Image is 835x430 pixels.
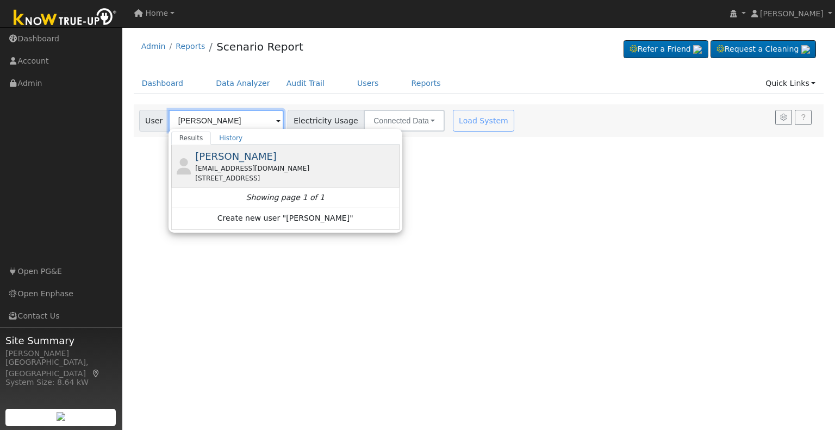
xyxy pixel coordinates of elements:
img: retrieve [693,45,702,54]
div: [PERSON_NAME] [5,348,116,359]
img: retrieve [57,412,65,421]
a: Request a Cleaning [711,40,816,59]
span: Home [146,9,169,17]
span: [PERSON_NAME] [760,9,824,18]
a: Refer a Friend [624,40,708,59]
a: Reports [176,42,205,51]
span: Electricity Usage [288,110,364,132]
input: Select a User [169,110,284,132]
a: Help Link [795,110,812,125]
span: User [139,110,169,132]
a: Results [171,132,211,145]
a: Admin [141,42,166,51]
img: Know True-Up [8,6,122,30]
a: Quick Links [757,73,824,94]
img: retrieve [801,45,810,54]
a: Audit Trail [278,73,333,94]
a: History [211,132,251,145]
a: Dashboard [134,73,192,94]
a: Data Analyzer [208,73,278,94]
span: Site Summary [5,333,116,348]
a: Users [349,73,387,94]
span: Create new user "[PERSON_NAME]" [217,213,353,225]
a: Reports [403,73,449,94]
div: System Size: 8.64 kW [5,377,116,388]
i: Showing page 1 of 1 [246,192,325,203]
div: [EMAIL_ADDRESS][DOMAIN_NAME] [195,164,397,173]
button: Connected Data [364,110,445,132]
div: [GEOGRAPHIC_DATA], [GEOGRAPHIC_DATA] [5,357,116,379]
span: [PERSON_NAME] [195,151,277,162]
button: Settings [775,110,792,125]
a: Map [91,369,101,378]
a: Scenario Report [216,40,303,53]
div: [STREET_ADDRESS] [195,173,397,183]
